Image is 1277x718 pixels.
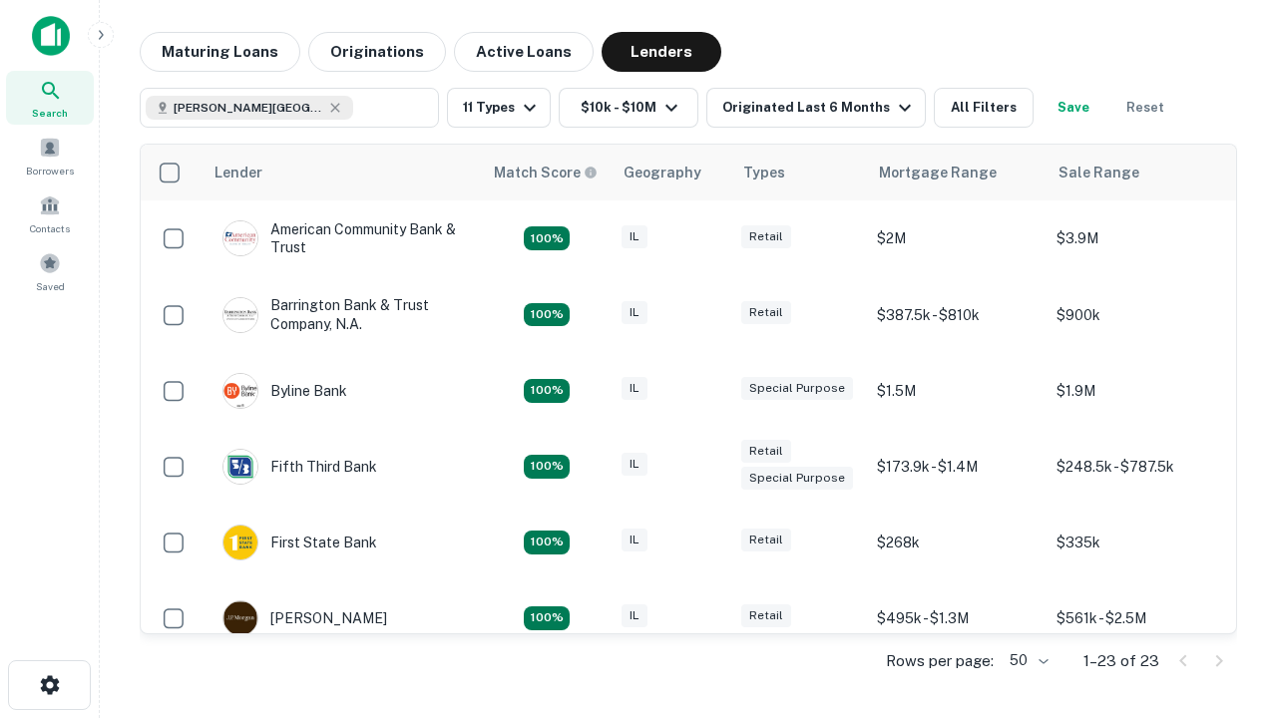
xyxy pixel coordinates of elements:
[223,374,257,408] img: picture
[867,580,1047,656] td: $495k - $1.3M
[174,99,323,117] span: [PERSON_NAME][GEOGRAPHIC_DATA], [GEOGRAPHIC_DATA]
[6,186,94,240] a: Contacts
[602,32,721,72] button: Lenders
[1113,88,1177,128] button: Reset
[731,145,867,200] th: Types
[26,163,74,179] span: Borrowers
[6,71,94,125] a: Search
[1083,649,1159,673] p: 1–23 of 23
[524,606,570,630] div: Matching Properties: 3, hasApolloMatch: undefined
[214,161,262,184] div: Lender
[741,529,791,551] div: Retail
[524,531,570,554] div: Matching Properties: 2, hasApolloMatch: undefined
[612,145,731,200] th: Geography
[622,301,647,324] div: IL
[622,377,647,400] div: IL
[867,145,1047,200] th: Mortgage Range
[36,278,65,294] span: Saved
[706,88,926,128] button: Originated Last 6 Months
[524,303,570,327] div: Matching Properties: 3, hasApolloMatch: undefined
[482,145,612,200] th: Capitalize uses an advanced AI algorithm to match your search with the best lender. The match sco...
[624,161,701,184] div: Geography
[1059,161,1139,184] div: Sale Range
[223,450,257,484] img: picture
[1047,200,1226,276] td: $3.9M
[1047,580,1226,656] td: $561k - $2.5M
[1042,88,1105,128] button: Save your search to get updates of matches that match your search criteria.
[1177,495,1277,590] iframe: Chat Widget
[1047,429,1226,505] td: $248.5k - $787.5k
[32,105,68,121] span: Search
[223,526,257,559] img: picture
[886,649,994,673] p: Rows per page:
[741,604,791,627] div: Retail
[524,379,570,403] div: Matching Properties: 2, hasApolloMatch: undefined
[222,373,347,409] div: Byline Bank
[622,453,647,476] div: IL
[524,455,570,479] div: Matching Properties: 2, hasApolloMatch: undefined
[1047,145,1226,200] th: Sale Range
[32,16,70,56] img: capitalize-icon.png
[222,525,377,560] div: First State Bank
[6,244,94,298] a: Saved
[447,88,551,128] button: 11 Types
[622,604,647,627] div: IL
[867,429,1047,505] td: $173.9k - $1.4M
[741,225,791,248] div: Retail
[1047,353,1226,429] td: $1.9M
[222,296,462,332] div: Barrington Bank & Trust Company, N.a.
[454,32,594,72] button: Active Loans
[308,32,446,72] button: Originations
[223,601,257,635] img: picture
[741,440,791,463] div: Retail
[867,200,1047,276] td: $2M
[222,220,462,256] div: American Community Bank & Trust
[867,276,1047,352] td: $387.5k - $810k
[494,162,594,183] h6: Match Score
[867,353,1047,429] td: $1.5M
[743,161,785,184] div: Types
[222,600,387,636] div: [PERSON_NAME]
[30,220,70,236] span: Contacts
[524,226,570,250] div: Matching Properties: 2, hasApolloMatch: undefined
[223,298,257,332] img: picture
[494,162,598,183] div: Capitalize uses an advanced AI algorithm to match your search with the best lender. The match sco...
[222,449,377,485] div: Fifth Third Bank
[867,505,1047,580] td: $268k
[622,225,647,248] div: IL
[6,129,94,182] a: Borrowers
[622,529,647,551] div: IL
[934,88,1034,128] button: All Filters
[1047,505,1226,580] td: $335k
[559,88,698,128] button: $10k - $10M
[722,96,917,120] div: Originated Last 6 Months
[223,221,257,255] img: picture
[203,145,482,200] th: Lender
[879,161,997,184] div: Mortgage Range
[1047,276,1226,352] td: $900k
[1002,646,1052,675] div: 50
[741,301,791,324] div: Retail
[741,377,853,400] div: Special Purpose
[140,32,300,72] button: Maturing Loans
[741,467,853,490] div: Special Purpose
